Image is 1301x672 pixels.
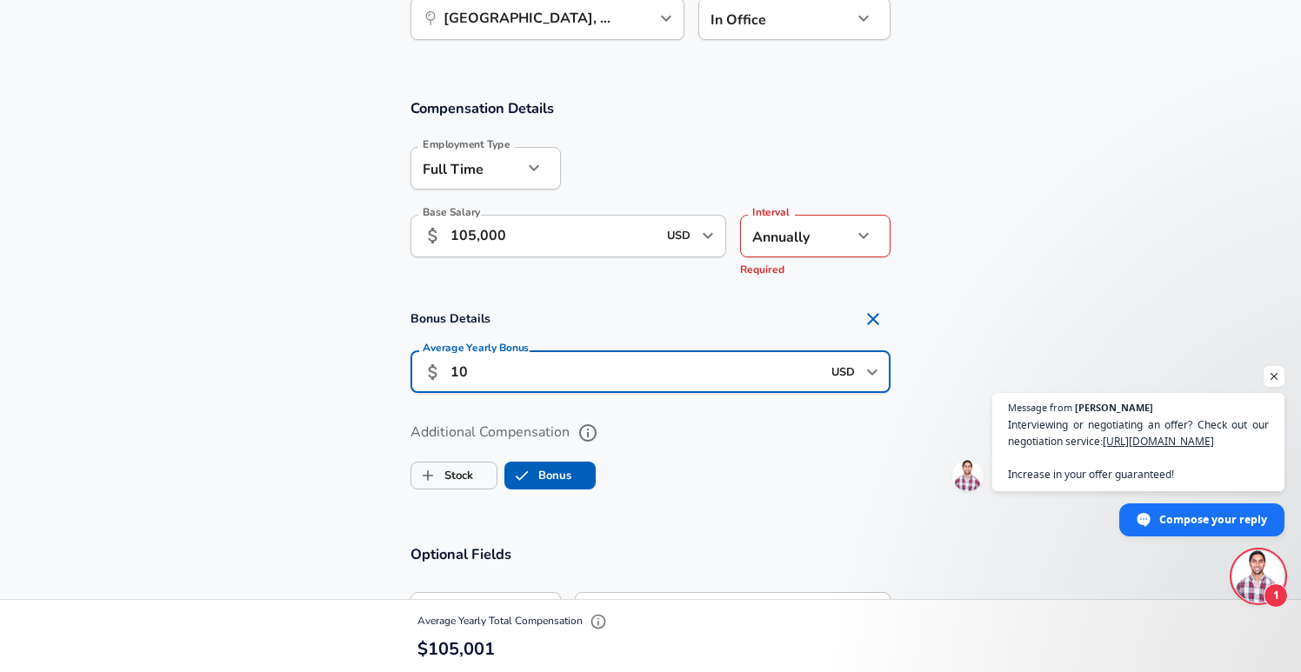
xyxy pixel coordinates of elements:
[423,343,529,353] label: Average Yearly Bonus
[410,98,891,118] h3: Compensation Details
[662,223,697,250] input: USD
[411,459,444,492] span: Stock
[410,462,497,489] button: StockStock
[1159,504,1267,535] span: Compose your reply
[1008,416,1269,482] span: Interviewing or negotiating an offer? Check out our negotiation service: Increase in your offer g...
[1232,550,1284,602] div: Open chat
[856,302,891,336] button: Remove Section
[505,459,538,492] span: Bonus
[417,614,611,628] span: Average Yearly Total Compensation
[423,139,510,150] label: Employment Type
[423,207,480,217] label: Base Salary
[573,418,603,448] button: help
[1008,403,1072,412] span: Message from
[411,459,473,492] label: Stock
[504,462,596,489] button: BonusBonus
[740,263,784,276] span: Required
[654,6,678,30] button: Open
[585,609,611,635] button: Explain Total Compensation
[1264,583,1288,608] span: 1
[417,637,428,661] span: $
[450,350,821,393] input: 15,000
[410,147,523,190] div: Full Time
[740,215,852,257] div: Annually
[1075,403,1153,412] span: [PERSON_NAME]
[428,637,495,661] span: 105,001
[505,459,571,492] label: Bonus
[826,358,861,385] input: USD
[410,544,891,564] h3: Optional Fields
[860,360,884,384] button: Open
[752,207,790,217] label: Interval
[450,215,657,257] input: 100,000
[410,302,891,336] h4: Bonus Details
[410,418,891,448] label: Additional Compensation
[696,223,720,248] button: Open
